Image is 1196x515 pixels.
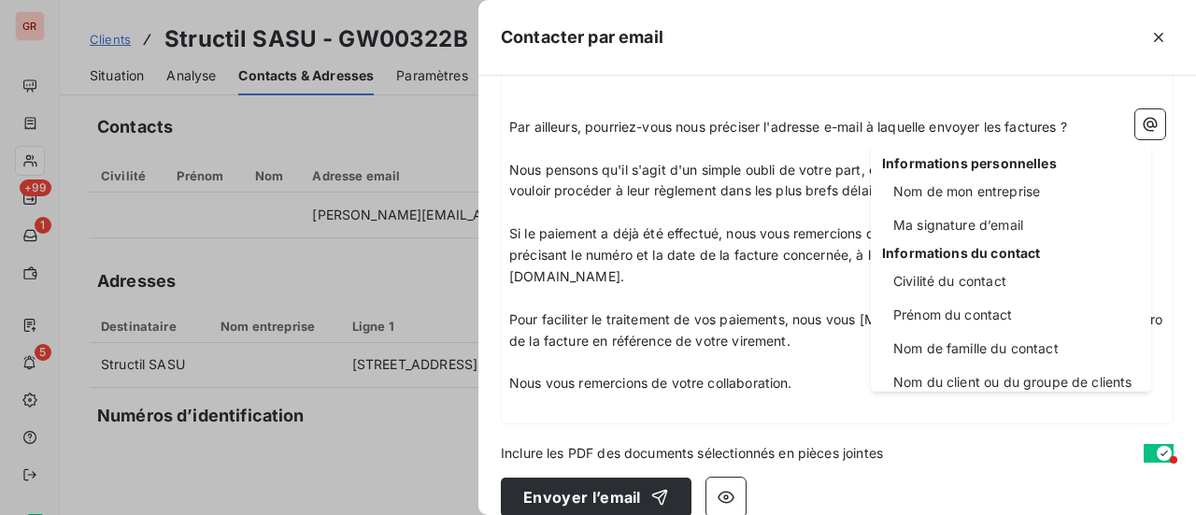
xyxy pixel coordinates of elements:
[882,266,1140,296] div: Civilité du contact
[882,300,1140,330] div: Prénom du contact
[882,154,1140,173] span: Informations personnelles
[882,244,1140,263] span: Informations du contact
[882,334,1140,364] div: Nom de famille du contact
[882,367,1140,397] div: Nom du client ou du groupe de clients
[1132,451,1177,496] iframe: Intercom live chat
[882,210,1140,240] div: Ma signature d’email
[882,177,1140,207] div: Nom de mon entreprise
